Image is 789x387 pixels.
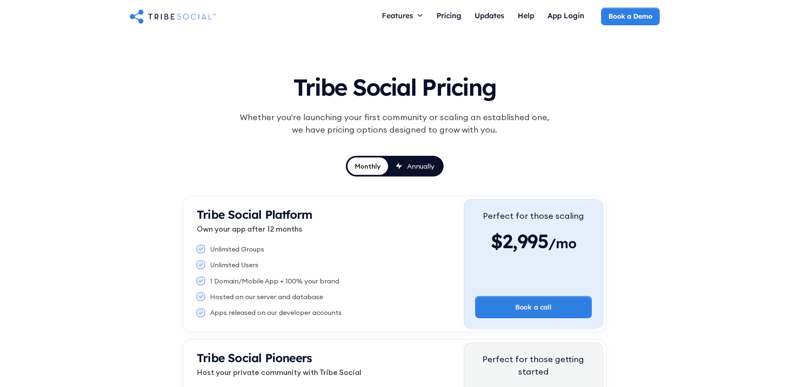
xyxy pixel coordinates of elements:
div: $2,995 [483,229,584,254]
a: Pricing [430,7,468,25]
div: Perfect for those getting started [475,353,592,378]
a: Help [511,7,541,25]
div: App Login [548,11,584,20]
div: 1 Domain/Mobile App + 100% your brand [210,276,339,285]
div: Updates [475,11,504,20]
div: Help [518,11,534,20]
div: Whether you're launching your first community or scaling an established one, we have pricing opti... [236,111,554,136]
a: home [130,8,216,24]
span: /mo [548,235,576,256]
div: Features [382,11,413,20]
div: Hosted on our server and database [210,292,323,301]
h1: Tribe Social Pricing [203,66,587,104]
a: Book a call [475,296,592,318]
a: App Login [541,7,591,25]
div: Features [375,7,430,23]
p: Host your private community with Tribe Social [197,367,464,378]
div: Perfect for those scaling [483,210,584,222]
div: Unlimited Groups [210,244,264,254]
div: Pricing [437,11,461,20]
p: Own your app after 12 months [197,223,464,235]
strong: Tribe Social Pioneers [197,351,312,365]
div: Unlimited Users [210,260,258,269]
div: Annually [407,162,434,171]
div: Apps released on our developer accounts [210,308,342,317]
a: Updates [468,7,511,25]
strong: Tribe Social Platform [197,207,312,222]
a: Book a Demo [601,7,659,25]
div: Monthly [355,162,381,171]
